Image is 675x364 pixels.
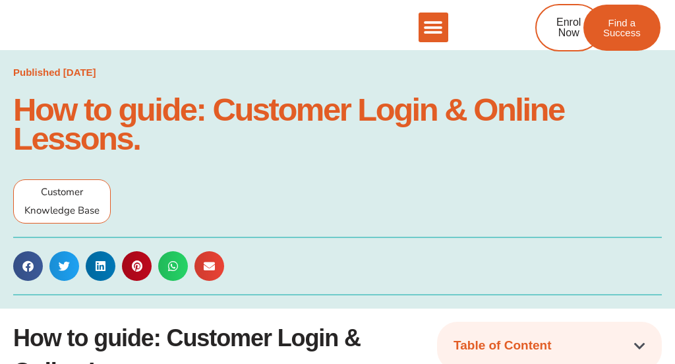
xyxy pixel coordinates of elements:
[158,251,188,281] div: Share on whatsapp
[194,251,224,281] div: Share on email
[63,67,96,78] time: [DATE]
[583,5,660,51] a: Find a Success
[419,13,448,42] div: Menu Toggle
[13,251,43,281] div: Share on facebook
[603,18,641,38] span: Find a Success
[24,185,100,217] span: Customer Knowledge Base
[13,67,61,78] span: Published
[13,63,96,82] a: Published [DATE]
[122,251,152,281] div: Share on pinterest
[535,4,602,51] a: Enrol Now
[556,17,581,38] span: Enrol Now
[49,251,79,281] div: Share on twitter
[454,338,633,353] h4: Table of Content
[609,301,675,364] iframe: Chat Widget
[13,95,662,153] h1: How to guide: Customer Login & Online Lessons.
[86,251,115,281] div: Share on linkedin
